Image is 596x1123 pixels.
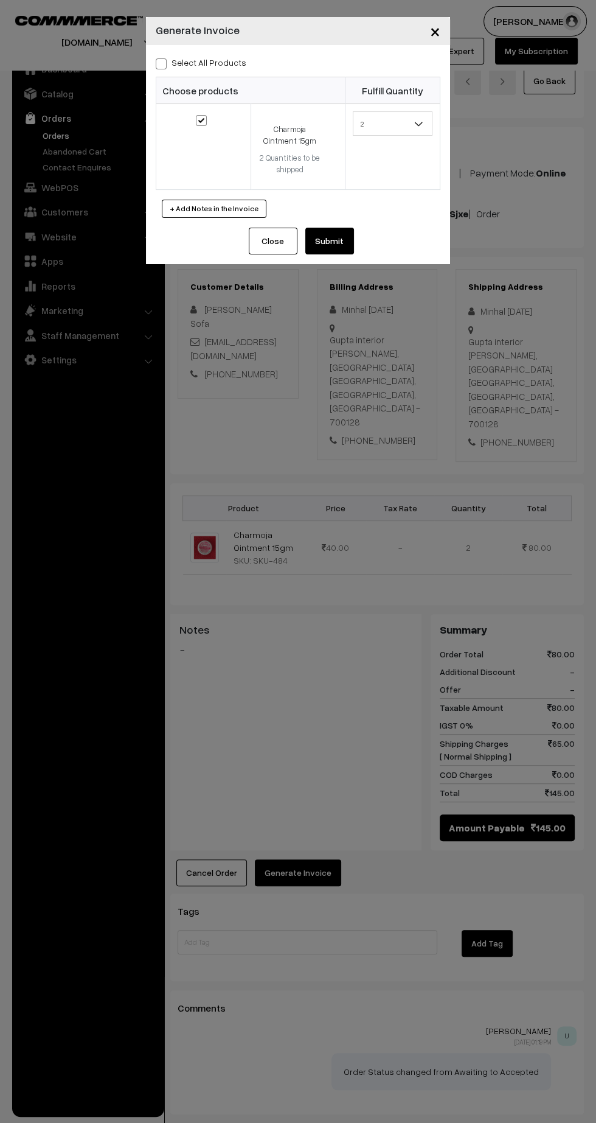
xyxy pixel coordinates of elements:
button: Close [420,12,450,50]
button: Submit [305,228,354,254]
span: 2 [353,111,432,136]
th: Fulfill Quantity [345,77,440,104]
label: Select all Products [156,56,246,69]
button: Close [249,228,297,254]
button: + Add Notes in the Invoice [162,200,266,218]
div: Charmoja Ointment 15gm [258,124,322,147]
span: × [430,19,440,42]
h4: Generate Invoice [156,22,240,38]
div: 2 Quantities to be shipped [258,152,322,176]
th: Choose products [156,77,345,104]
span: 2 [353,113,432,135]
